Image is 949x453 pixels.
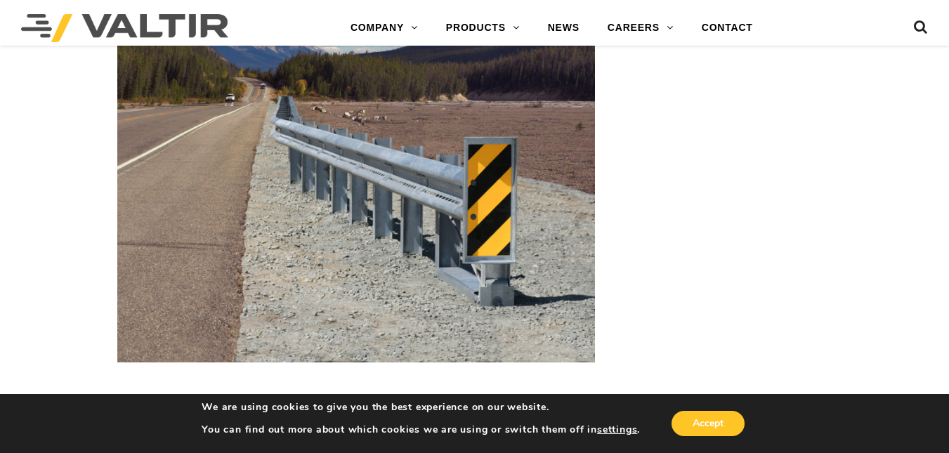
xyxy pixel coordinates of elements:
[432,14,534,42] a: PRODUCTS
[594,14,688,42] a: CAREERS
[672,411,745,436] button: Accept
[597,424,637,436] button: settings
[21,14,228,42] img: Valtir
[534,14,594,42] a: NEWS
[202,401,640,414] p: We are using cookies to give you the best experience on our website.
[688,14,767,42] a: CONTACT
[202,424,640,436] p: You can find out more about which cookies we are using or switch them off in .
[336,14,432,42] a: COMPANY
